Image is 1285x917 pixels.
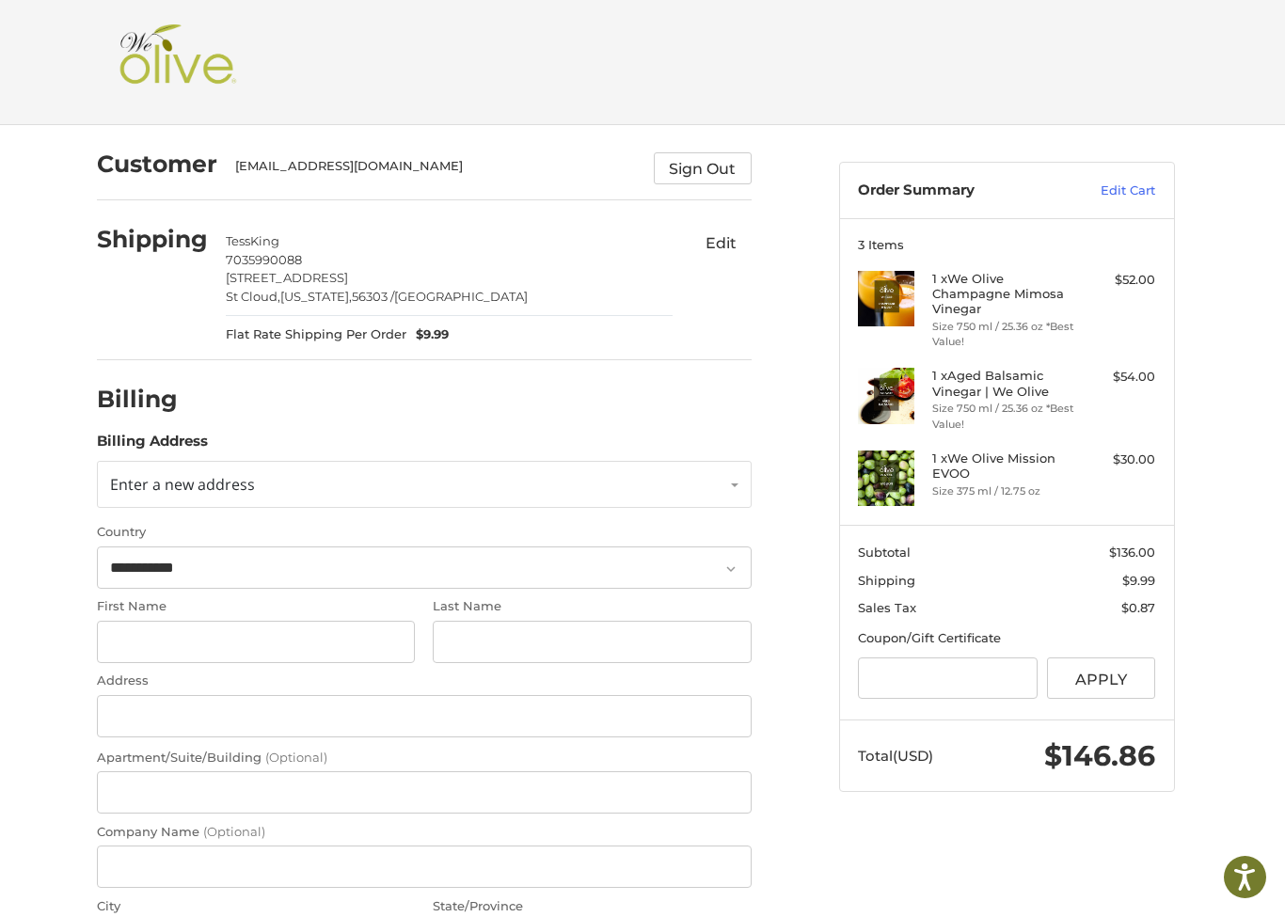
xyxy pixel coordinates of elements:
span: Total (USD) [858,747,933,765]
div: $30.00 [1081,451,1155,469]
h2: Shipping [97,225,208,254]
div: Coupon/Gift Certificate [858,629,1155,648]
span: King [250,233,279,248]
span: $9.99 [406,325,449,344]
span: [US_STATE], [280,289,352,304]
button: Apply [1047,657,1156,700]
input: Gift Certificate or Coupon Code [858,657,1038,700]
span: St Cloud, [226,289,280,304]
div: [EMAIL_ADDRESS][DOMAIN_NAME] [235,157,635,184]
label: Last Name [433,597,751,616]
label: Address [97,672,752,690]
h4: 1 x Aged Balsamic Vinegar | We Olive [932,368,1076,399]
span: $0.87 [1121,600,1155,615]
small: (Optional) [203,824,265,839]
button: Sign Out [654,152,752,184]
span: 7035990088 [226,252,302,267]
h4: 1 x We Olive Champagne Mimosa Vinegar [932,271,1076,317]
span: Tess [226,233,250,248]
span: Shipping [858,573,915,588]
label: Country [97,523,752,542]
span: [GEOGRAPHIC_DATA] [394,289,528,304]
button: Edit [691,228,752,258]
span: [STREET_ADDRESS] [226,270,348,285]
span: $9.99 [1122,573,1155,588]
h2: Billing [97,385,207,414]
h3: Order Summary [858,182,1060,200]
p: We're away right now. Please check back later! [26,28,213,43]
div: $54.00 [1081,368,1155,387]
span: Sales Tax [858,600,916,615]
span: Subtotal [858,545,911,560]
label: Company Name [97,823,752,842]
legend: Billing Address [97,431,208,461]
h3: 3 Items [858,237,1155,252]
button: Open LiveChat chat widget [216,24,239,47]
span: 56303 / [352,289,394,304]
li: Size 375 ml / 12.75 oz [932,483,1076,499]
label: First Name [97,597,415,616]
li: Size 750 ml / 25.36 oz *Best Value! [932,319,1076,350]
div: $52.00 [1081,271,1155,290]
label: Apartment/Suite/Building [97,749,752,767]
span: $146.86 [1044,738,1155,773]
a: Enter or select a different address [97,461,752,508]
h4: 1 x We Olive Mission EVOO [932,451,1076,482]
li: Size 750 ml / 25.36 oz *Best Value! [932,401,1076,432]
span: Enter a new address [110,474,255,495]
a: Edit Cart [1060,182,1155,200]
small: (Optional) [265,750,327,765]
span: $136.00 [1109,545,1155,560]
label: City [97,897,415,916]
h2: Customer [97,150,217,179]
span: Flat Rate Shipping Per Order [226,325,406,344]
label: State/Province [433,897,751,916]
img: Shop We Olive [115,24,241,100]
